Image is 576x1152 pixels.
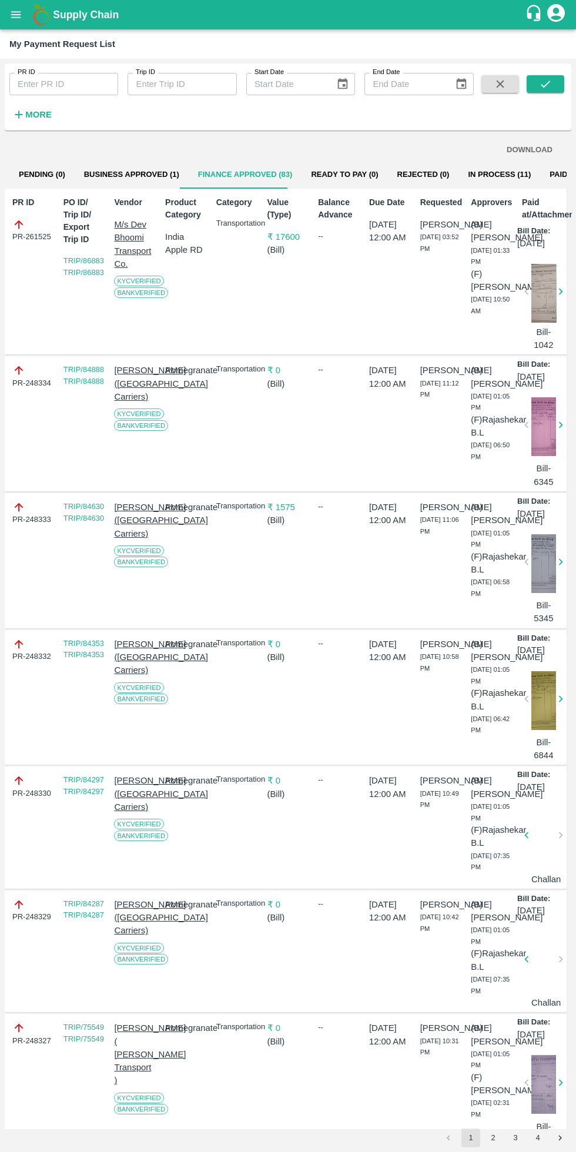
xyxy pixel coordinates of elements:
p: Bill Date: [517,633,550,644]
strong: More [25,110,52,119]
p: (F) [PERSON_NAME] [471,1071,513,1097]
p: Transportation [216,638,258,649]
span: KYC Verified [114,408,163,419]
p: [PERSON_NAME] [420,1022,462,1034]
p: Transportation [216,501,258,512]
button: Go to page 2 [484,1128,503,1147]
div: PR-248332 [12,638,54,662]
p: Bill-1042 [531,326,556,352]
a: TRIP/84888 TRIP/84888 [63,365,104,386]
span: Bank Verified [114,287,168,298]
p: [PERSON_NAME] [420,364,462,377]
p: Challan [531,873,556,886]
button: Ready To Pay (0) [302,160,387,189]
span: [DATE] 10:58 PM [420,653,459,672]
button: Go to next page [551,1128,570,1147]
span: [DATE] 10:42 PM [420,913,459,932]
p: [DATE] 12:00 AM [369,774,411,801]
p: Transportation [216,1022,258,1033]
p: (F) Rajashekar B.L [471,947,513,973]
p: ( Bill ) [267,514,309,527]
span: KYC Verified [114,819,163,829]
p: ₹ 17600 [267,230,309,243]
p: Approvers [471,196,513,209]
p: Bill-4710 [531,1120,556,1147]
div: account of current user [545,2,567,27]
span: [DATE] 02:31 PM [471,1099,510,1118]
p: [PERSON_NAME]([GEOGRAPHIC_DATA] Carriers) [114,774,156,813]
p: India Apple RD [165,230,207,257]
p: ₹ 0 [267,774,309,787]
span: Bank Verified [114,830,168,841]
p: (F) Rajashekar B.L [471,550,513,577]
span: KYC Verified [114,682,163,693]
a: TRIP/86883 TRIP/86883 [63,256,104,277]
span: [DATE] 01:33 PM [471,247,510,266]
p: [DATE] 12:00 AM [369,218,411,245]
p: Pomegranate [165,774,207,787]
p: [PERSON_NAME]([GEOGRAPHIC_DATA] Carriers) [114,501,156,540]
span: KYC Verified [114,545,163,556]
button: Business Approved (1) [75,160,189,189]
p: [DATE] 12:00 AM [369,898,411,925]
p: ( Bill ) [267,243,309,256]
div: -- [318,364,360,376]
p: ( Bill ) [267,377,309,390]
p: Value (Type) [267,196,309,221]
span: [DATE] 07:35 PM [471,852,510,871]
img: logo [29,3,53,26]
span: [DATE] 06:58 PM [471,578,510,597]
p: Bill Date: [517,226,550,237]
span: KYC Verified [114,943,163,953]
span: [DATE] 01:05 PM [471,803,510,822]
a: TRIP/84297 TRIP/84297 [63,775,104,796]
p: (B) [PERSON_NAME] [471,364,513,390]
p: PO ID/ Trip ID/ Export Trip ID [63,196,105,246]
div: -- [318,638,360,649]
p: (B) [PERSON_NAME] [471,501,513,527]
a: TRIP/84630 TRIP/84630 [63,502,104,523]
p: Bill-6345 [531,462,556,488]
span: [DATE] 01:05 PM [471,666,510,685]
p: ₹ 0 [267,364,309,377]
p: Due Date [369,196,411,209]
button: Choose date [450,73,473,95]
button: Finance Approved (83) [189,160,302,189]
p: [PERSON_NAME] [420,501,462,514]
p: Challan [531,996,556,1009]
p: (F) [PERSON_NAME] [471,267,513,294]
input: Enter PR ID [9,73,118,95]
p: [PERSON_NAME] [420,774,462,787]
div: customer-support [525,4,545,25]
label: End Date [373,68,400,77]
p: [DATE] [517,644,545,657]
button: page 1 [461,1128,480,1147]
p: Vendor [114,196,156,209]
span: [DATE] 10:49 PM [420,790,459,809]
button: open drawer [2,1,29,28]
p: (F) Rajashekar B.L [471,686,513,713]
p: [PERSON_NAME] ( [PERSON_NAME] Transport ) [114,1022,156,1087]
div: My Payment Request List [9,36,115,52]
p: Pomegranate [165,898,207,911]
a: TRIP/84287 TRIP/84287 [63,899,104,920]
p: Balance Advance [318,196,360,221]
p: (F) Rajashekar B.L [471,823,513,850]
span: [DATE] 10:31 PM [420,1037,459,1056]
p: [DATE] 12:00 AM [369,638,411,664]
p: Bill-6844 [531,736,556,762]
p: Pomegranate [165,1022,207,1034]
p: (B) [PERSON_NAME] [471,218,513,245]
p: Transportation [216,774,258,785]
p: [DATE] [517,370,545,383]
p: [DATE] 12:00 AM [369,501,411,527]
p: [DATE] 12:00 AM [369,1022,411,1048]
span: [DATE] 06:42 PM [471,715,510,734]
div: PR-248329 [12,898,54,923]
a: Supply Chain [53,6,525,23]
span: [DATE] 06:50 PM [471,441,510,460]
input: Start Date [246,73,327,95]
span: [DATE] 01:05 PM [471,530,510,548]
p: [PERSON_NAME] [420,898,462,911]
div: PR-248334 [12,364,54,389]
